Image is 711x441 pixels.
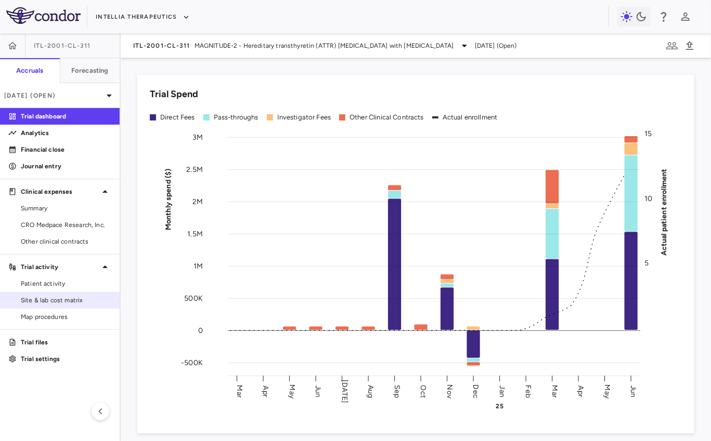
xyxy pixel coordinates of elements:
[192,133,203,142] tspan: 3M
[34,42,91,50] span: ITL-2001-CL-311
[21,312,111,322] span: Map procedures
[340,380,349,404] text: [DATE]
[195,41,454,50] span: MAGNITUDE-2 - Hereditary transthyretin (ATTR) [MEDICAL_DATA] with [MEDICAL_DATA]
[21,162,111,171] p: Journal entry
[214,113,258,122] div: Pass-throughs
[277,113,331,122] div: Investigator Fees
[235,385,244,397] text: Mar
[21,338,111,347] p: Trial files
[366,385,375,398] text: Aug
[629,385,638,397] text: Jun
[164,168,173,230] tspan: Monthly spend ($)
[21,220,111,230] span: CRO Medpace Research, Inc.
[21,145,111,154] p: Financial close
[198,326,203,335] tspan: 0
[577,385,586,397] text: Apr
[71,66,109,75] h6: Forecasting
[496,403,503,410] text: 25
[16,66,43,75] h6: Accruals
[21,262,99,272] p: Trial activity
[21,112,111,121] p: Trial dashboard
[150,87,198,101] h6: Trial Spend
[4,91,103,100] p: [DATE] (Open)
[21,354,111,364] p: Trial settings
[419,385,428,397] text: Oct
[193,262,203,271] tspan: 1M
[21,204,111,213] span: Summary
[181,358,203,367] tspan: -500K
[644,194,652,203] tspan: 10
[133,42,190,50] span: ITL-2001-CL-311
[550,385,559,397] text: Mar
[21,128,111,138] p: Analytics
[288,384,296,398] text: May
[445,384,454,398] text: Nov
[603,384,612,398] text: May
[644,129,652,138] tspan: 15
[524,385,533,397] text: Feb
[471,384,480,398] text: Dec
[350,113,424,122] div: Other Clinical Contracts
[498,385,507,397] text: Jan
[443,113,498,122] div: Actual enrollment
[314,385,322,397] text: Jun
[96,9,189,25] button: Intellia Therapeutics
[160,113,195,122] div: Direct Fees
[187,230,203,238] tspan: 1.5M
[192,197,203,206] tspan: 2M
[186,165,203,174] tspan: 2.5M
[261,385,270,397] text: Apr
[475,41,517,50] span: [DATE] (Open)
[644,259,649,268] tspan: 5
[21,187,99,196] p: Clinical expenses
[21,296,111,305] span: Site & lab cost matrix
[660,168,668,256] tspan: Actual patient enrollment
[393,385,402,398] text: Sep
[6,7,81,24] img: logo-full-SnFGN8VE.png
[21,279,111,288] span: Patient activity
[21,237,111,246] span: Other clinical contracts
[184,294,203,303] tspan: 500K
